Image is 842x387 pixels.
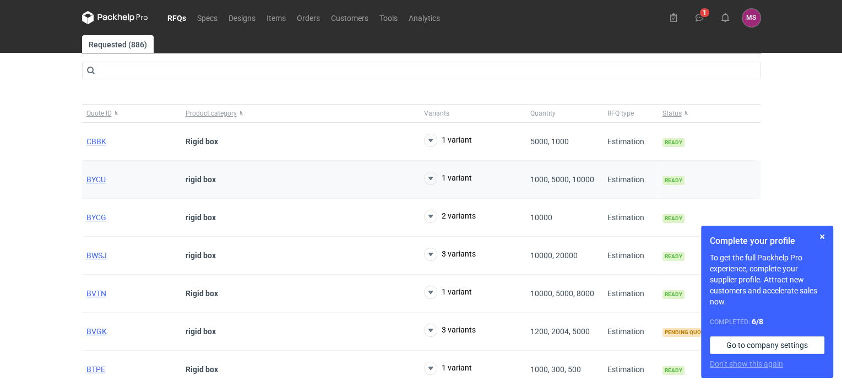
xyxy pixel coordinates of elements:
[603,199,658,237] div: Estimation
[86,251,107,260] a: BWSJ
[607,109,634,118] span: RFQ type
[424,248,476,261] button: 3 variants
[223,11,261,24] a: Designs
[86,175,106,184] a: BYCU
[530,251,578,260] span: 10000, 20000
[742,9,760,27] button: MS
[424,362,472,375] button: 1 variant
[186,327,216,336] strong: rigid box
[82,105,181,122] button: Quote ID
[603,161,658,199] div: Estimation
[816,230,829,243] button: Skip for now
[530,137,569,146] span: 5000, 1000
[662,109,682,118] span: Status
[186,137,218,146] strong: Rigid box
[603,237,658,275] div: Estimation
[530,365,581,374] span: 1000, 300, 500
[86,289,106,298] a: BVTN
[691,9,708,26] button: 1
[662,176,685,185] span: Ready
[710,235,824,248] h1: Complete your profile
[424,109,449,118] span: Variants
[603,313,658,351] div: Estimation
[710,336,824,354] a: Go to company settings
[186,289,218,298] strong: Rigid box
[86,213,106,222] a: BYCG
[186,251,216,260] strong: rigid box
[742,9,760,27] div: Mieszko Stefko
[710,316,824,328] div: Completed:
[603,275,658,313] div: Estimation
[186,213,216,222] strong: rigid box
[662,138,685,147] span: Ready
[403,11,446,24] a: Analytics
[710,252,824,307] p: To get the full Packhelp Pro experience, complete your supplier profile. Attract new customers an...
[530,289,594,298] span: 10000, 5000, 8000
[86,137,106,146] a: CBBK
[162,11,192,24] a: RFQs
[662,252,685,261] span: Ready
[710,358,783,369] button: Don’t show this again
[424,286,472,299] button: 1 variant
[86,365,105,374] a: BTPE
[82,35,154,53] a: Requested (886)
[424,134,472,147] button: 1 variant
[424,172,472,185] button: 1 variant
[186,175,216,184] strong: rigid box
[192,11,223,24] a: Specs
[181,105,420,122] button: Product category
[530,109,556,118] span: Quantity
[86,327,107,336] a: BVGK
[325,11,374,24] a: Customers
[662,290,685,299] span: Ready
[662,214,685,223] span: Ready
[603,123,658,161] div: Estimation
[658,105,757,122] button: Status
[186,365,218,374] strong: Rigid box
[530,175,594,184] span: 1000, 5000, 10000
[752,317,763,326] strong: 6 / 8
[424,210,476,223] button: 2 variants
[530,327,590,336] span: 1200, 2004, 5000
[86,109,112,118] span: Quote ID
[291,11,325,24] a: Orders
[374,11,403,24] a: Tools
[424,324,476,337] button: 3 variants
[530,213,552,222] span: 10000
[186,109,237,118] span: Product category
[662,328,722,337] span: Pending quotation
[82,11,148,24] svg: Packhelp Pro
[261,11,291,24] a: Items
[662,366,685,375] span: Ready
